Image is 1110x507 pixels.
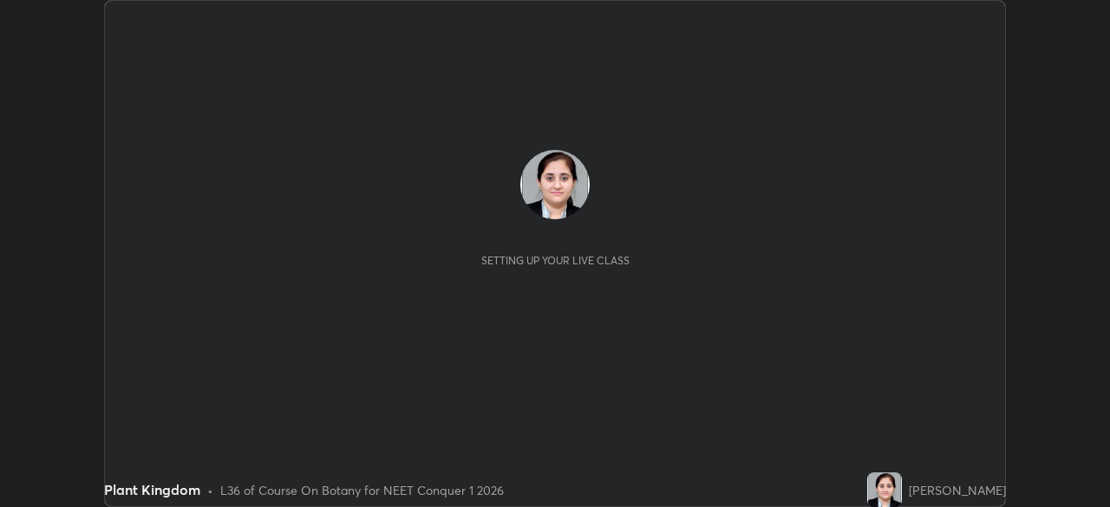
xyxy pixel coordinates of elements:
[104,479,200,500] div: Plant Kingdom
[867,472,902,507] img: b22a7a3a0eec4d5ca54ced57e8c01dd8.jpg
[220,481,504,499] div: L36 of Course On Botany for NEET Conquer 1 2026
[207,481,213,499] div: •
[520,150,590,219] img: b22a7a3a0eec4d5ca54ced57e8c01dd8.jpg
[481,254,630,267] div: Setting up your live class
[909,481,1006,499] div: [PERSON_NAME]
